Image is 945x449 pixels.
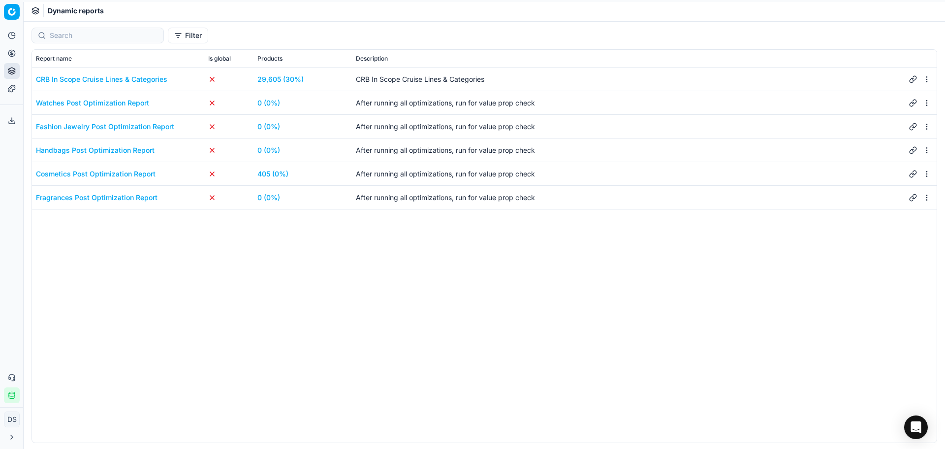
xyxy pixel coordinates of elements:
[904,415,928,439] div: Open Intercom Messenger
[36,193,157,203] a: Fragrances Post Optimization Report
[36,55,72,63] span: Report name
[257,98,280,108] a: 0 (0%)
[36,122,174,132] a: Fashion Jewelry Post Optimization Report
[36,74,167,84] a: CRB In Scope Cruise Lines & Categories
[356,55,388,63] span: Description
[36,98,149,108] a: Watches Post Optimization Report
[257,145,280,155] a: 0 (0%)
[257,74,304,84] a: 29,605 (30%)
[356,98,900,108] span: After running all optimizations, run for value prop check
[48,6,104,16] span: Dynamic reports
[257,55,283,63] span: Products
[36,145,155,155] a: Handbags Post Optimization Report
[36,169,156,179] a: Cosmetics Post Optimization Report
[4,412,20,427] button: DS
[356,169,900,179] span: After running all optimizations, run for value prop check
[356,74,900,84] span: CRB In Scope Cruise Lines & Categories
[257,122,280,132] a: 0 (0%)
[356,193,900,203] span: After running all optimizations, run for value prop check
[48,6,104,16] nav: breadcrumb
[50,31,157,40] input: Search
[356,122,900,132] span: After running all optimizations, run for value prop check
[4,412,19,427] span: DS
[208,55,231,63] span: Is global
[356,145,900,155] span: After running all optimizations, run for value prop check
[257,169,288,179] a: 405 (0%)
[168,28,208,43] button: Filter
[257,193,280,203] a: 0 (0%)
